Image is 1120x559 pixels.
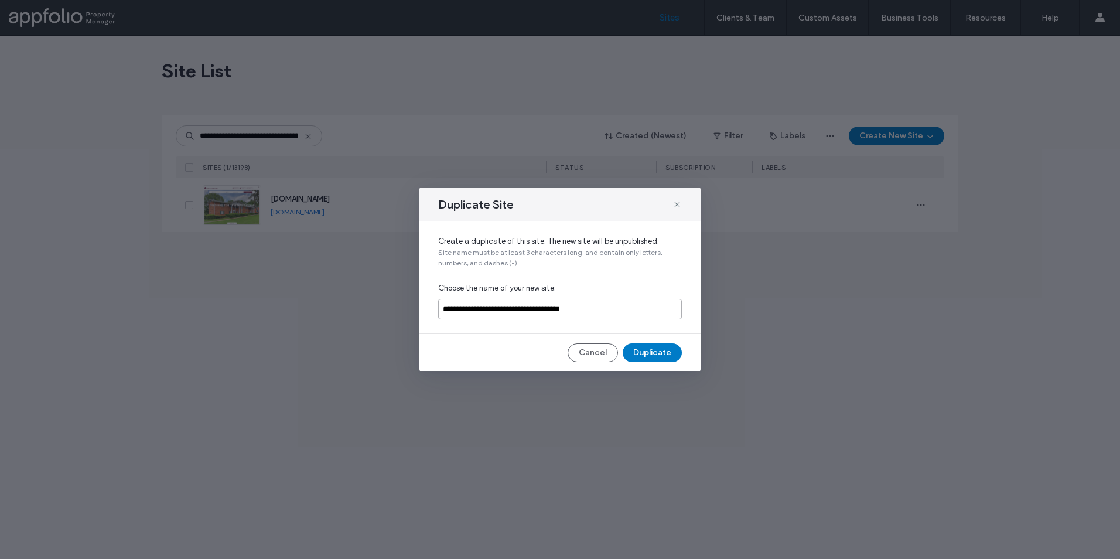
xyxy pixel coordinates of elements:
[26,8,50,19] span: Help
[438,247,682,268] span: Site name must be at least 3 characters long, and contain only letters, numbers, and dashes (-).
[438,197,514,212] span: Duplicate Site
[623,343,682,362] button: Duplicate
[438,236,682,247] span: Create a duplicate of this site. The new site will be unpublished.
[568,343,618,362] button: Cancel
[438,282,682,294] span: Choose the name of your new site:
